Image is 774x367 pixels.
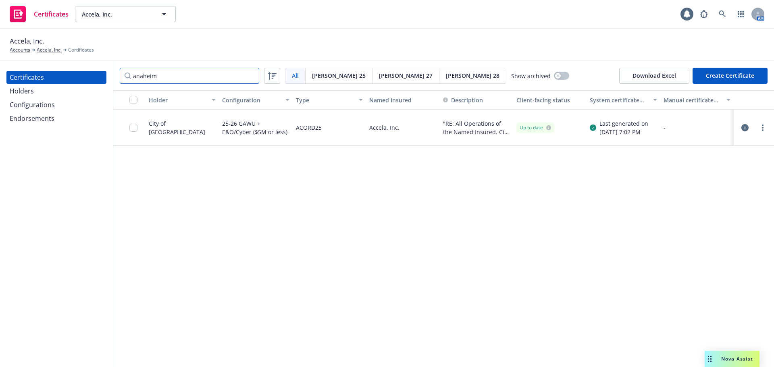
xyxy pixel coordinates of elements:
[714,6,730,22] a: Search
[733,6,749,22] a: Switch app
[619,68,689,84] button: Download Excel
[366,90,439,110] button: Named Insured
[129,96,137,104] input: Select all
[590,96,648,104] div: System certificate last generated
[75,6,176,22] button: Accela, Inc.
[6,85,106,97] a: Holders
[758,123,768,133] a: more
[696,6,712,22] a: Report a Bug
[37,46,62,54] a: Accela, Inc.
[129,124,137,132] input: Toggle Row Selected
[222,114,289,141] div: 25-26 GAWU + E&O/Cyber ($5M or less)
[516,96,583,104] div: Client-facing status
[379,71,433,80] span: [PERSON_NAME] 27
[664,96,722,104] div: Manual certificate last generated
[10,36,44,46] span: Accela, Inc.
[705,351,715,367] div: Drag to move
[513,90,587,110] button: Client-facing status
[6,71,106,84] a: Certificates
[520,124,551,131] div: Up to date
[312,71,366,80] span: [PERSON_NAME] 25
[6,112,106,125] a: Endorsements
[146,90,219,110] button: Holder
[149,96,207,104] div: Holder
[296,96,354,104] div: Type
[68,46,94,54] span: Certificates
[443,96,483,104] button: Description
[721,355,753,362] span: Nova Assist
[222,96,280,104] div: Configuration
[10,98,55,111] div: Configurations
[446,71,499,80] span: [PERSON_NAME] 28
[10,112,54,125] div: Endorsements
[369,96,436,104] div: Named Insured
[660,90,734,110] button: Manual certificate last generated
[149,119,216,136] div: City of [GEOGRAPHIC_DATA]
[120,68,259,84] input: Filter by keyword
[705,351,759,367] button: Nova Assist
[10,71,44,84] div: Certificates
[511,72,551,80] span: Show archived
[10,85,34,97] div: Holders
[292,71,299,80] span: All
[6,98,106,111] a: Configurations
[293,90,366,110] button: Type
[443,119,510,136] button: "RE: All Operations of the Named Insured. City of [GEOGRAPHIC_DATA] is additional insured to Gene...
[693,68,768,84] button: Create Certificate
[34,11,69,17] span: Certificates
[82,10,152,19] span: Accela, Inc.
[296,114,322,141] div: ACORD25
[219,90,292,110] button: Configuration
[10,46,30,54] a: Accounts
[599,119,648,128] div: Last generated on
[587,90,660,110] button: System certificate last generated
[6,3,72,25] a: Certificates
[599,128,648,136] div: [DATE] 7:02 PM
[664,123,730,132] div: -
[366,110,439,146] div: Accela, Inc.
